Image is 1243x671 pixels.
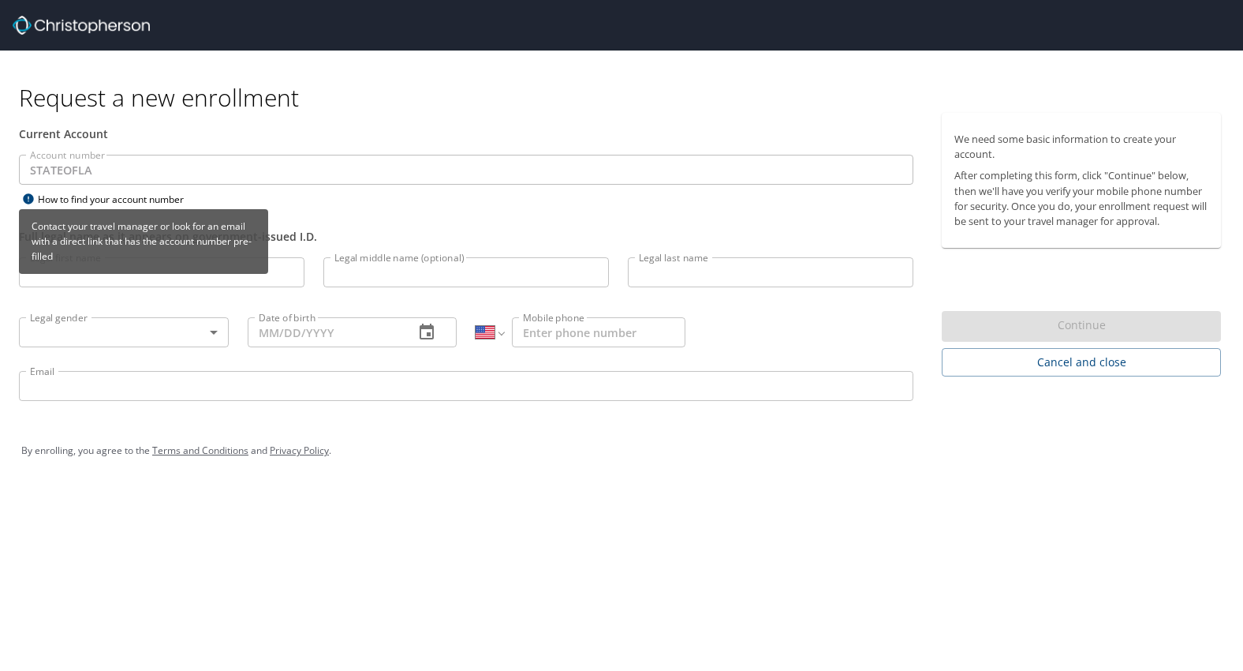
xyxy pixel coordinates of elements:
button: Cancel and close [942,348,1221,377]
h1: Request a new enrollment [19,82,1234,113]
img: cbt logo [13,16,150,35]
div: Full legal name as it appears on government-issued I.D. [19,228,913,245]
span: Cancel and close [954,353,1208,373]
a: Terms and Conditions [152,444,248,457]
div: By enrolling, you agree to the and . [21,431,1222,470]
p: Contact your travel manager or look for an email with a direct link that has the account number p... [25,212,262,271]
input: Enter phone number [512,317,685,347]
div: ​ [19,317,229,347]
a: Privacy Policy [270,444,329,457]
input: MM/DD/YYYY [248,317,402,347]
p: We need some basic information to create your account. [954,132,1208,162]
p: After completing this form, click "Continue" below, then we'll have you verify your mobile phone ... [954,168,1208,229]
div: How to find your account number [19,189,216,209]
div: Current Account [19,126,913,142]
